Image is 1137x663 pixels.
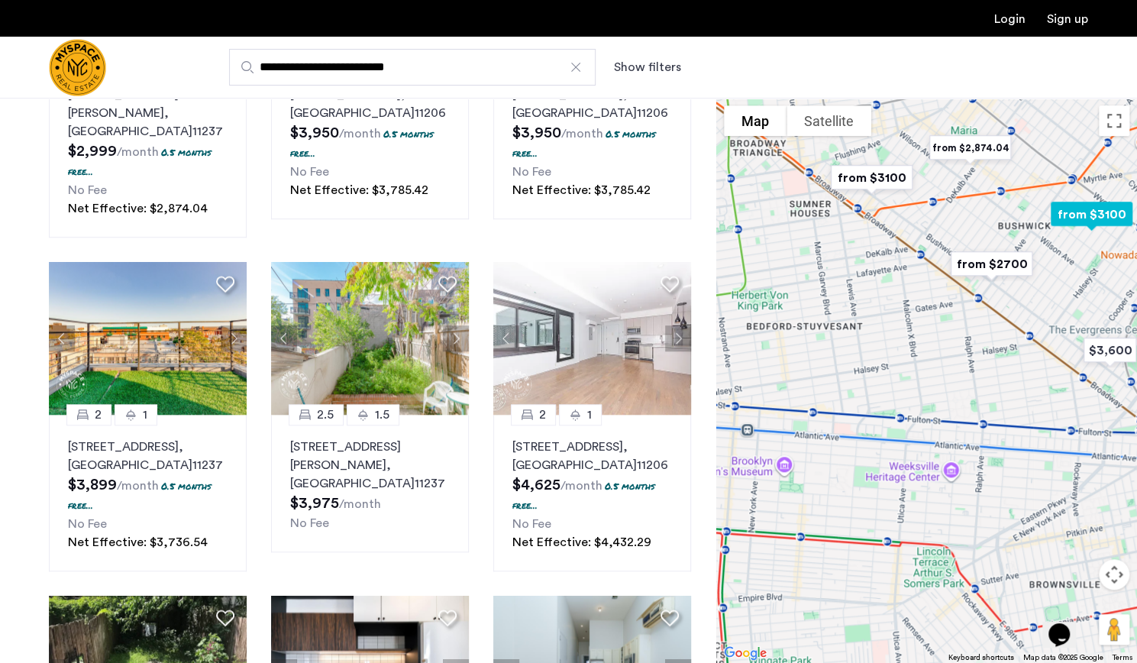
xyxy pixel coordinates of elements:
[512,166,551,178] span: No Fee
[994,13,1026,25] a: Login
[290,125,339,141] span: $3,950
[290,496,339,511] span: $3,975
[49,39,106,96] a: Cazamio Logo
[49,325,75,351] button: Previous apartment
[271,325,297,351] button: Previous apartment
[271,415,469,552] a: 2.51.5[STREET_ADDRESS][PERSON_NAME], [GEOGRAPHIC_DATA]11237No Fee
[49,262,247,415] img: 2008_638496967515019092.png
[221,325,247,351] button: Next apartment
[68,536,208,548] span: Net Effective: $3,736.54
[117,480,159,492] sub: /month
[720,643,770,663] a: Open this area in Google Maps (opens a new window)
[68,184,107,196] span: No Fee
[1023,654,1103,661] span: Map data ©2025 Google
[49,63,247,238] a: 21[STREET_ADDRESS][PERSON_NAME], [GEOGRAPHIC_DATA]112370.5 months free...No FeeNet Effective: $2,...
[512,477,560,493] span: $4,625
[290,184,428,196] span: Net Effective: $3,785.42
[512,518,551,530] span: No Fee
[512,536,651,548] span: Net Effective: $4,432.29
[290,86,450,122] p: [STREET_ADDRESS] 11206
[512,438,672,474] p: [STREET_ADDRESS] 11206
[938,241,1045,287] div: from $2700
[290,166,329,178] span: No Fee
[317,406,334,424] span: 2.5
[68,477,117,493] span: $3,899
[948,652,1014,663] button: Keyboard shortcuts
[143,406,147,424] span: 1
[493,325,519,351] button: Previous apartment
[375,406,389,424] span: 1.5
[512,125,561,141] span: $3,950
[271,63,469,219] a: 21[STREET_ADDRESS], [GEOGRAPHIC_DATA]112060.5 months free...No FeeNet Effective: $3,785.42
[493,63,691,219] a: 21[STREET_ADDRESS], [GEOGRAPHIC_DATA]112060.5 months free...No FeeNet Effective: $3,785.42
[561,128,603,140] sub: /month
[1099,105,1129,136] button: Toggle fullscreen view
[339,128,381,140] sub: /month
[68,518,107,530] span: No Fee
[68,144,117,159] span: $2,999
[512,184,651,196] span: Net Effective: $3,785.42
[49,39,106,96] img: logo
[1042,602,1091,648] iframe: chat widget
[560,480,602,492] sub: /month
[339,498,381,510] sub: /month
[95,406,102,424] span: 2
[1099,614,1129,645] button: Drag Pegman onto the map to open Street View
[493,262,691,415] img: adfb5aed-36e7-43a6-84ef-77f40efbc032_638842222506940332.png
[787,105,871,136] button: Show satellite imagery
[68,202,208,215] span: Net Effective: $2,874.04
[720,643,770,663] img: Google
[724,105,787,136] button: Show street map
[290,517,329,529] span: No Fee
[539,406,546,424] span: 2
[68,86,228,141] p: [STREET_ADDRESS][PERSON_NAME] 11237
[443,325,469,351] button: Next apartment
[819,154,925,201] div: from $3100
[917,125,1023,171] div: from $2,874.04
[117,146,159,158] sub: /month
[587,406,592,424] span: 1
[1099,559,1129,590] button: Map camera controls
[290,438,450,493] p: [STREET_ADDRESS][PERSON_NAME] 11237
[1113,652,1132,663] a: Terms
[614,58,681,76] button: Show or hide filters
[271,262,469,415] img: 2008_638553775115605265.jpeg
[493,415,691,571] a: 21[STREET_ADDRESS], [GEOGRAPHIC_DATA]112060.5 months free...No FeeNet Effective: $4,432.29
[68,438,228,474] p: [STREET_ADDRESS] 11237
[229,49,596,86] input: Apartment Search
[1047,13,1088,25] a: Registration
[665,325,691,351] button: Next apartment
[512,86,672,122] p: [STREET_ADDRESS] 11206
[49,415,247,571] a: 21[STREET_ADDRESS], [GEOGRAPHIC_DATA]112370.5 months free...No FeeNet Effective: $3,736.54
